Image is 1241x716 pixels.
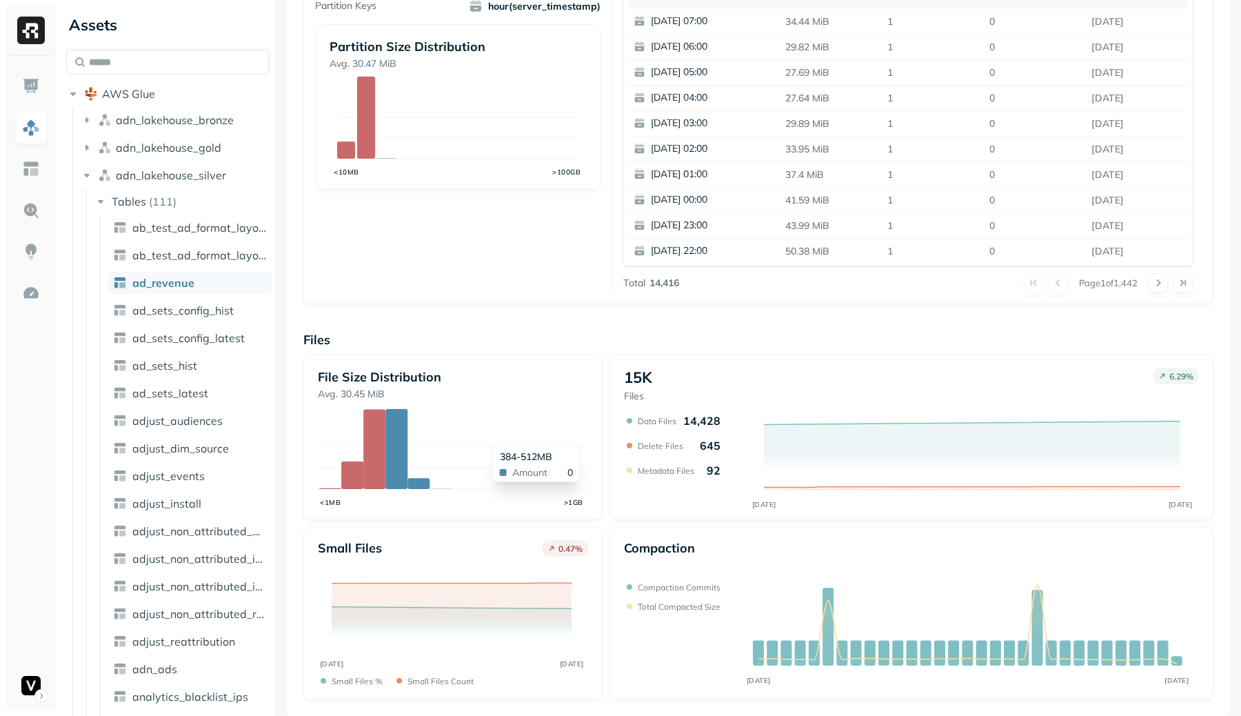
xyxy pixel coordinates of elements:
p: Compaction [624,540,695,556]
button: adn_lakehouse_bronze [80,109,270,131]
p: Aug 11, 2025 [1086,10,1188,34]
span: adjust_non_attributed_reattribution [132,607,266,621]
div: Assets [66,14,270,36]
p: [DATE] 02:00 [651,142,785,156]
tspan: <10MB [334,168,360,177]
p: 0 [984,239,1086,263]
span: AWS Glue [102,87,155,101]
a: adjust_non_attributed_ad_revenue [108,520,272,542]
button: [DATE] 01:00 [628,162,791,187]
p: 0 [984,188,1086,212]
span: adjust_reattribution [132,635,235,648]
p: 1 [882,137,984,161]
span: analytics_blacklist_ips [132,690,248,704]
p: 34.44 MiB [780,10,882,34]
p: 1 [882,86,984,110]
p: Total [623,277,645,290]
p: 33.95 MiB [780,137,882,161]
a: adjust_install [108,493,272,515]
p: 0 [984,86,1086,110]
button: [DATE] 05:00 [628,60,791,85]
p: 14,428 [683,414,720,428]
p: Metadata Files [638,466,694,476]
a: ad_sets_config_hist [108,299,272,321]
a: adjust_non_attributed_iap [108,548,272,570]
button: Tables(111) [94,190,271,212]
p: Small files [318,540,382,556]
p: Files [624,390,652,403]
p: 1 [882,214,984,238]
a: ad_sets_latest [108,382,272,404]
span: ad_sets_hist [132,359,197,372]
button: [DATE] 23:00 [628,213,791,238]
p: 1 [882,112,984,136]
p: Data Files [638,416,676,426]
img: table [113,331,127,345]
p: [DATE] 00:00 [651,193,785,207]
img: table [113,662,127,676]
tspan: [DATE] [746,676,770,685]
p: 0 [984,10,1086,34]
img: table [113,304,127,317]
span: adn_ads [132,662,177,676]
p: File Size Distribution [318,369,587,385]
img: table [113,386,127,400]
button: adn_lakehouse_gold [80,137,270,159]
img: table [113,276,127,290]
img: Optimization [22,284,40,302]
span: ad_sets_config_latest [132,331,245,345]
p: 1 [882,163,984,187]
span: adjust_non_attributed_ad_revenue [132,524,266,538]
button: [DATE] 04:00 [628,86,791,110]
span: adjust_non_attributed_iap [132,552,266,566]
img: namespace [98,168,112,182]
p: 92 [707,464,720,477]
p: Avg. 30.47 MiB [330,57,585,70]
span: ab_test_ad_format_layout_config_latest [132,248,266,262]
img: namespace [98,141,112,155]
p: Files [303,332,1213,348]
a: ab_test_ad_format_layout_config_hist [108,217,272,239]
img: Insights [22,243,40,261]
button: [DATE] 00:00 [628,188,791,212]
p: 6.29 % [1169,371,1193,381]
p: 15K [624,368,652,387]
p: Page 1 of 1,442 [1079,277,1138,289]
p: Aug 11, 2025 [1086,112,1188,136]
p: Aug 11, 2025 [1086,35,1188,59]
img: table [113,469,127,483]
img: table [113,607,127,621]
p: Aug 11, 2025 [1086,214,1188,238]
p: Avg. 30.45 MiB [318,388,587,401]
span: ab_test_ad_format_layout_config_hist [132,221,266,235]
a: adjust_dim_source [108,437,272,459]
p: Total compacted size [638,601,720,612]
tspan: >100GB [552,168,581,177]
img: table [113,552,127,566]
p: 1 [882,188,984,212]
a: adn_ads [108,658,272,680]
p: 29.89 MiB [780,112,882,136]
span: Tables [112,195,146,208]
tspan: >1GB [564,498,583,507]
p: [DATE] 05:00 [651,66,785,79]
span: adn_lakehouse_gold [116,141,221,155]
a: adjust_reattribution [108,630,272,653]
img: table [113,248,127,262]
img: Assets [22,119,40,137]
img: table [113,690,127,704]
a: adjust_audiences [108,410,272,432]
tspan: [DATE] [751,500,776,509]
img: Asset Explorer [22,160,40,178]
p: 37.4 MiB [780,163,882,187]
img: table [113,414,127,428]
span: adjust_events [132,469,205,483]
span: adn_lakehouse_silver [116,168,226,182]
p: 0 [984,137,1086,161]
p: 0 [984,35,1086,59]
button: adn_lakehouse_silver [80,164,270,186]
p: Small files count [407,676,474,686]
p: Aug 11, 2025 [1086,137,1188,161]
p: 43.99 MiB [780,214,882,238]
img: Query Explorer [22,201,40,219]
